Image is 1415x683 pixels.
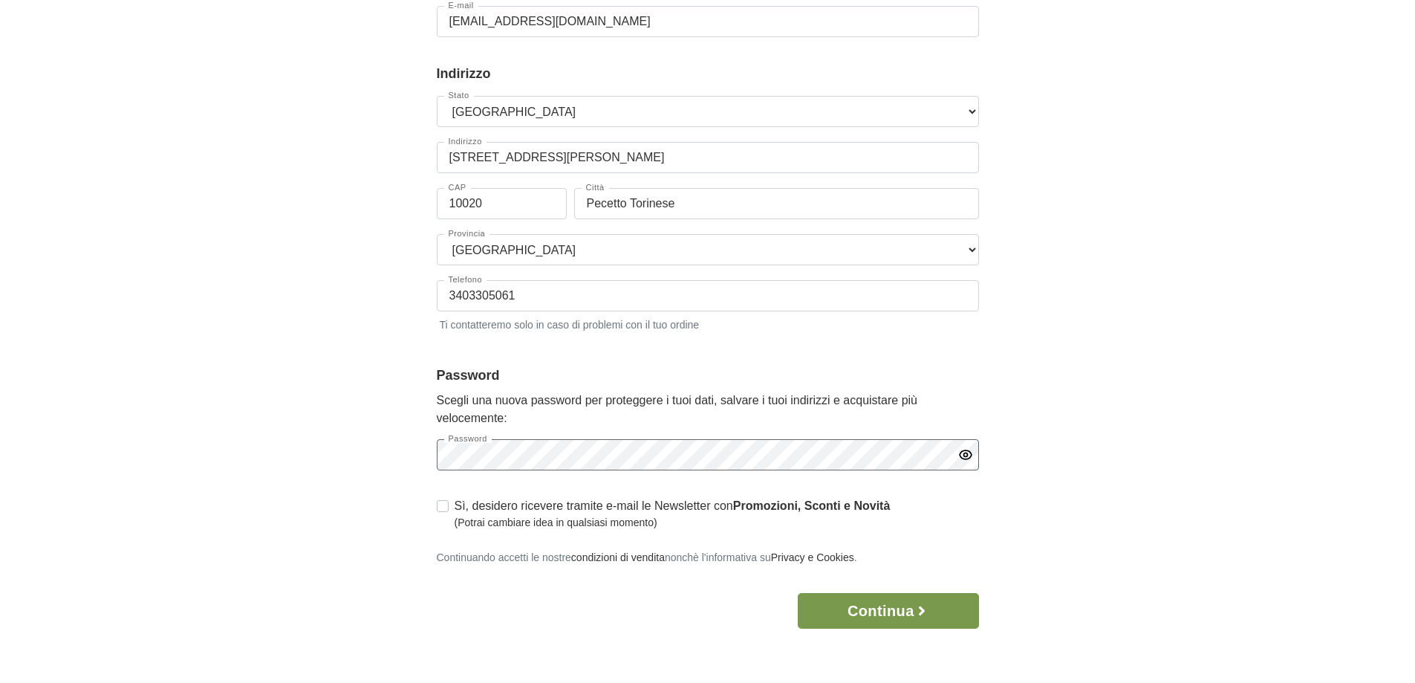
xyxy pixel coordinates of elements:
[444,1,478,10] label: E-mail
[444,91,474,100] label: Stato
[444,276,487,284] label: Telefono
[437,314,979,333] small: Ti contatteremo solo in caso di problemi con il tuo ordine
[437,6,979,37] input: E-mail
[444,230,490,238] label: Provincia
[574,188,979,219] input: Città
[437,142,979,173] input: Indirizzo
[437,188,567,219] input: CAP
[798,593,978,629] button: Continua
[437,64,979,84] legend: Indirizzo
[455,515,891,531] small: (Potrai cambiare idea in qualsiasi momento)
[444,184,471,192] label: CAP
[437,392,979,427] p: Scegli una nuova password per proteggere i tuoi dati, salvare i tuoi indirizzi e acquistare più v...
[437,280,979,311] input: Telefono
[582,184,609,192] label: Città
[437,366,979,386] legend: Password
[437,551,857,563] small: Continuando accetti le nostre nonchè l'informativa su .
[771,551,854,563] a: Privacy e Cookies
[733,499,891,512] strong: Promozioni, Sconti e Novità
[444,137,487,146] label: Indirizzo
[571,551,665,563] a: condizioni di vendita
[455,497,891,531] label: Sì, desidero ricevere tramite e-mail le Newsletter con
[444,435,492,443] label: Password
